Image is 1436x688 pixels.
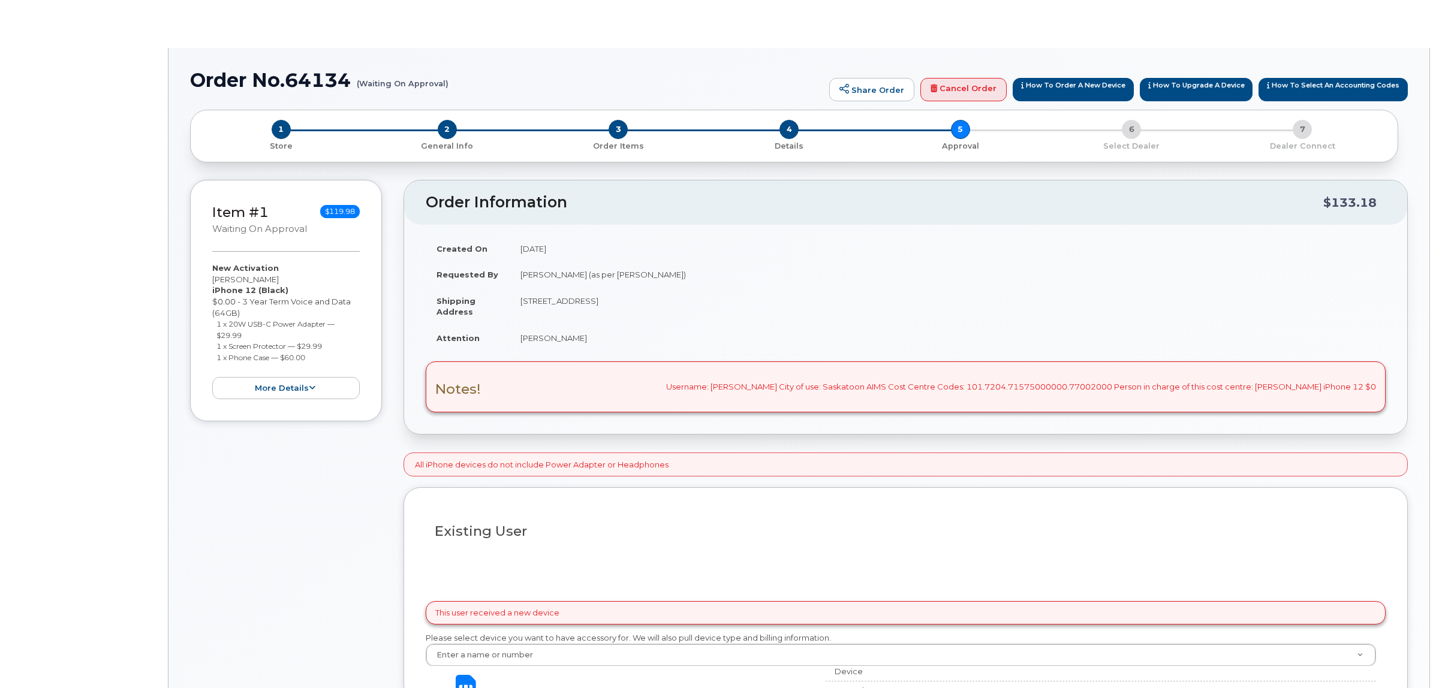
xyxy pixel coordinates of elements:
div: Device [826,666,1055,677]
div: Username: [PERSON_NAME] City of use: Saskatoon AIMS Cost Centre Codes: 101.7204.71575000000.77002... [426,361,1386,412]
a: 4 Details [704,139,875,152]
small: 1 x Phone Case — $60.00 [216,353,305,362]
div: Please select device you want to have accessory for. We will also pull device type and billing in... [426,632,1386,666]
a: Item #1 [212,204,269,221]
p: General Info [366,141,528,152]
h3: Existing User [435,524,1377,539]
strong: New Activation [212,263,279,273]
p: All iPhone devices do not include Power Adapter or Headphones [415,459,669,470]
div: [PERSON_NAME] $0.00 - 3 Year Term Voice and Data (64GB) [212,262,360,399]
small: 1 x Screen Protector — $29.99 [216,342,322,351]
p: Details [709,141,870,152]
p: Store [205,141,357,152]
td: [PERSON_NAME] (as per [PERSON_NAME]) [510,261,1386,288]
strong: Attention [436,333,480,343]
strong: Created On [436,244,487,254]
small: Waiting On Approval [212,224,307,234]
td: [STREET_ADDRESS] [510,288,1386,325]
a: How to Select an Accounting Codes [1259,78,1408,102]
p: Order Items [538,141,699,152]
span: 3 [609,120,628,139]
h2: Order Information [426,194,1323,211]
span: 2 [438,120,457,139]
td: [PERSON_NAME] [510,325,1386,351]
strong: iPhone 12 (Black) [212,285,288,295]
span: 4 [779,120,799,139]
div: $133.18 [1323,191,1377,214]
small: (Waiting On Approval) [357,70,448,88]
td: [DATE] [510,236,1386,262]
span: Enter a name or number [429,650,533,660]
a: 2 General Info [362,139,532,152]
a: Enter a name or number [426,644,1375,666]
small: 1 x 20W USB-C Power Adapter — $29.99 [216,319,335,340]
a: How to Upgrade a Device [1140,78,1253,102]
a: 1 Store [200,139,362,152]
strong: Shipping Address [436,296,475,317]
h3: Notes! [435,382,481,397]
span: 1 [272,120,291,139]
h1: Order No.64134 [190,70,823,90]
a: How to Order a New Device [1013,78,1134,102]
button: more details [212,377,360,399]
div: This user received a new device [426,601,1386,624]
a: Cancel Order [920,78,1007,102]
a: Share Order [829,78,914,102]
strong: Requested By [436,270,498,279]
span: $119.98 [320,205,360,218]
a: 3 Order Items [533,139,704,152]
